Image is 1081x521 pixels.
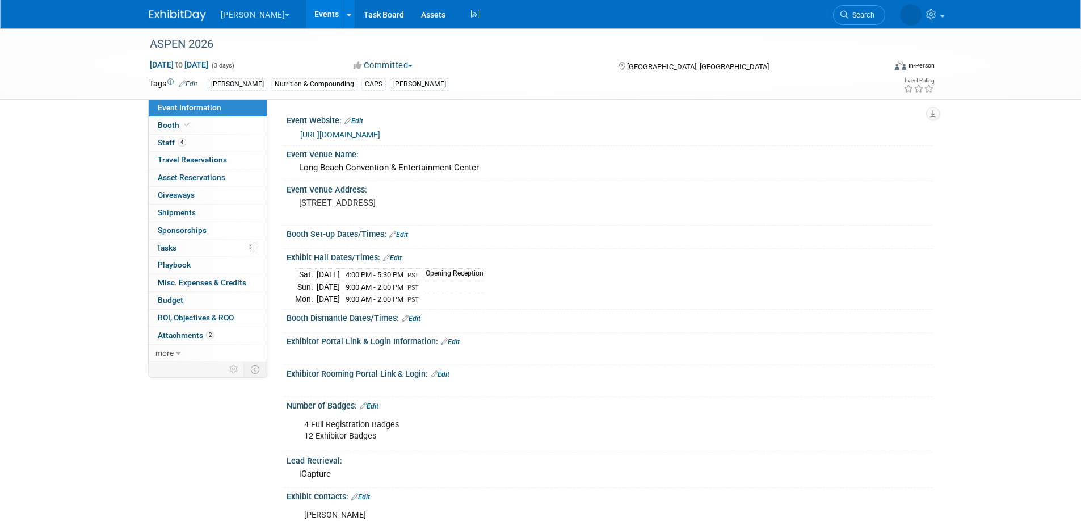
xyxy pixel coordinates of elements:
[287,365,932,380] div: Exhibitor Rooming Portal Link & Login:
[174,60,184,69] span: to
[296,414,807,448] div: 4 Full Registration Badges 12 Exhibitor Badges
[158,173,225,182] span: Asset Reservations
[149,345,267,362] a: more
[149,310,267,327] a: ROI, Objectives & ROO
[287,112,932,127] div: Event Website:
[206,331,214,339] span: 2
[407,284,419,291] span: PST
[287,397,932,412] div: Number of Badges:
[178,138,186,147] span: 4
[344,117,363,125] a: Edit
[158,138,186,147] span: Staff
[317,293,340,305] td: [DATE]
[346,283,403,291] span: 9:00 AM - 2:00 PM
[295,293,317,305] td: Mon.
[287,146,932,160] div: Event Venue Name:
[211,62,234,69] span: (3 days)
[895,61,906,70] img: Format-Inperson.png
[299,198,543,208] pre: [STREET_ADDRESS]
[346,270,403,279] span: 4:00 PM - 5:30 PM
[149,78,197,91] td: Tags
[900,4,922,26] img: Dawn Brown
[389,231,408,239] a: Edit
[361,78,386,90] div: CAPS
[287,181,932,195] div: Event Venue Address:
[149,10,206,21] img: ExhibitDay
[287,488,932,503] div: Exhibit Contacts:
[351,493,370,501] a: Edit
[419,268,483,281] td: Opening Reception
[295,268,317,281] td: Sat.
[903,78,934,84] div: Event Rating
[184,122,190,128] i: Booth reservation complete
[441,338,460,346] a: Edit
[149,135,267,152] a: Staff4
[158,331,214,340] span: Attachments
[350,60,417,72] button: Committed
[149,274,267,291] a: Misc. Expenses & Credits
[155,348,174,357] span: more
[908,61,935,70] div: In-Person
[149,257,267,274] a: Playbook
[158,103,221,112] span: Event Information
[179,80,197,88] a: Edit
[287,333,932,348] div: Exhibitor Portal Link & Login Information:
[317,268,340,281] td: [DATE]
[287,226,932,240] div: Booth Set-up Dates/Times:
[360,402,378,410] a: Edit
[149,99,267,116] a: Event Information
[346,295,403,303] span: 9:00 AM - 2:00 PM
[149,60,209,70] span: [DATE] [DATE]
[158,120,192,130] span: Booth
[149,222,267,239] a: Sponsorships
[158,278,246,287] span: Misc. Expenses & Credits
[402,315,420,323] a: Edit
[158,295,183,305] span: Budget
[149,240,267,257] a: Tasks
[149,292,267,309] a: Budget
[149,205,267,222] a: Shipments
[848,11,874,19] span: Search
[287,249,932,264] div: Exhibit Hall Dates/Times:
[833,5,885,25] a: Search
[287,452,932,466] div: Lead Retrieval:
[158,190,195,199] span: Giveaways
[243,362,267,377] td: Toggle Event Tabs
[149,117,267,134] a: Booth
[407,296,419,303] span: PST
[295,465,924,483] div: iCapture
[208,78,267,90] div: [PERSON_NAME]
[146,34,868,55] div: ASPEN 2026
[271,78,357,90] div: Nutrition & Compounding
[158,226,207,235] span: Sponsorships
[818,59,935,76] div: Event Format
[317,281,340,293] td: [DATE]
[149,187,267,204] a: Giveaways
[224,362,244,377] td: Personalize Event Tab Strip
[149,169,267,186] a: Asset Reservations
[295,159,924,177] div: Long Beach Convention & Entertainment Center
[407,272,419,279] span: PST
[300,130,380,139] a: [URL][DOMAIN_NAME]
[157,243,176,252] span: Tasks
[158,208,196,217] span: Shipments
[390,78,449,90] div: [PERSON_NAME]
[383,254,402,262] a: Edit
[295,281,317,293] td: Sun.
[431,370,449,378] a: Edit
[158,313,234,322] span: ROI, Objectives & ROO
[149,152,267,169] a: Travel Reservations
[627,62,769,71] span: [GEOGRAPHIC_DATA], [GEOGRAPHIC_DATA]
[287,310,932,324] div: Booth Dismantle Dates/Times:
[158,155,227,164] span: Travel Reservations
[158,260,191,269] span: Playbook
[149,327,267,344] a: Attachments2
